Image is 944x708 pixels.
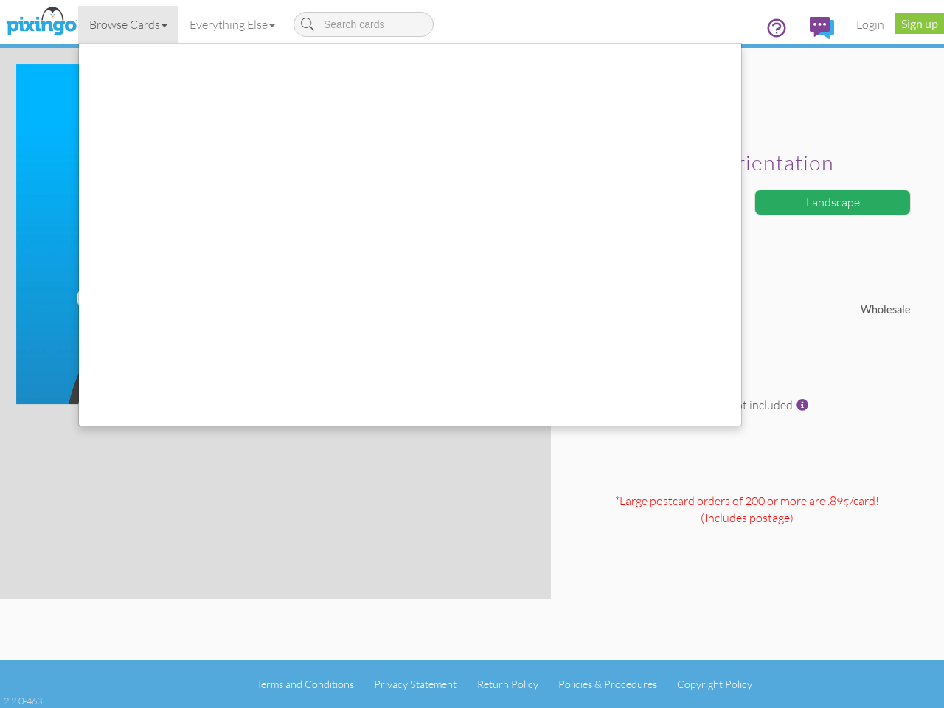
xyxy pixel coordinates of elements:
a: Return Policy [477,678,538,690]
h2: Select orientation [580,151,907,175]
a: Everything Else [178,6,286,43]
a: Policies & Procedures [558,678,657,690]
a: Sign up [895,13,944,34]
div: Postage not included [562,397,933,485]
div: *Large postcard orders of 200 or more are .89¢/card! (Includes postage ) [562,493,933,598]
a: Login [845,6,895,43]
div: Landscape [754,190,911,215]
img: comments.svg [810,17,834,39]
img: create-your-own-landscape.jpg [16,64,534,404]
a: Privacy Statement [374,678,457,690]
img: pixingo logo [2,4,80,41]
div: Wholesale [747,302,922,318]
iframe: Chat [943,707,944,708]
a: Browse Cards [78,6,178,43]
a: Terms and Conditions [257,678,354,690]
div: 2.2.0-463 [4,694,42,707]
input: Search cards [294,12,434,37]
a: Copyright Policy [677,678,752,690]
